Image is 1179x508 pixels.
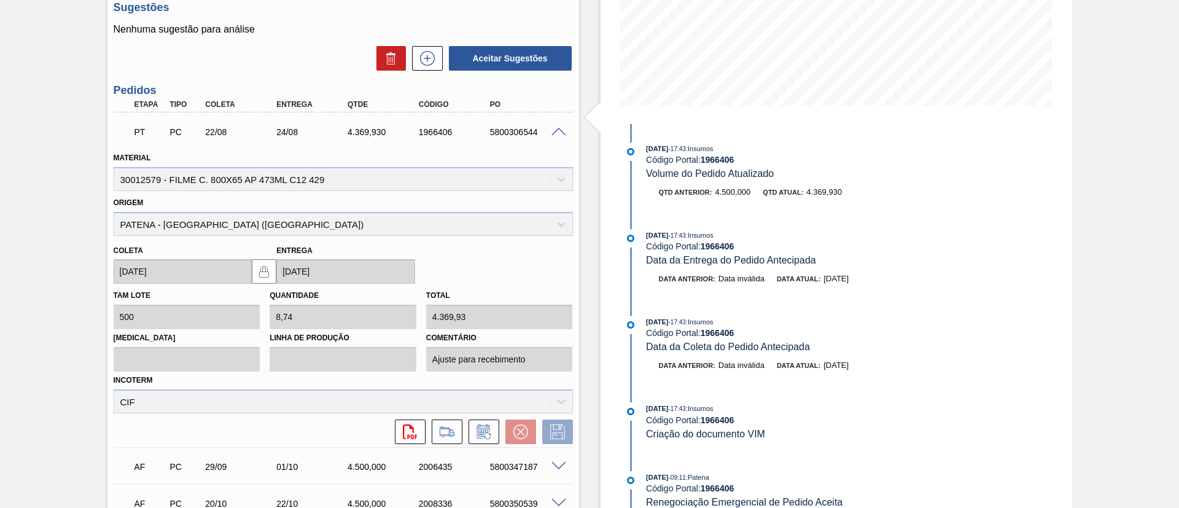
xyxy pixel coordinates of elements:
[487,462,567,472] div: 5800347187
[806,187,842,197] span: 4.369,930
[276,259,415,284] input: dd/mm/yyyy
[669,319,686,326] span: - 17:43
[449,46,572,71] button: Aceitar Sugestões
[646,474,668,481] span: [DATE]
[646,342,810,352] span: Data da Coleta do Pedido Antecipada
[114,1,573,14] h3: Sugestões
[646,232,668,239] span: [DATE]
[252,259,276,284] button: locked
[202,127,282,137] div: 22/08/2025
[114,291,150,300] label: Tam lote
[166,462,203,472] div: Pedido de Compra
[131,119,168,146] div: Pedido em Trânsito
[131,453,168,480] div: Aguardando Faturamento
[487,127,567,137] div: 5800306544
[646,483,938,493] div: Código Portal:
[257,264,271,279] img: locked
[659,189,712,196] span: Qtd anterior:
[276,246,313,255] label: Entrega
[131,100,168,109] div: Etapa
[646,145,668,152] span: [DATE]
[426,291,450,300] label: Total
[166,100,203,109] div: Tipo
[426,420,462,444] div: Ir para Composição de Carga
[669,405,686,412] span: - 17:43
[701,155,734,165] strong: 1966406
[443,45,573,72] div: Aceitar Sugestões
[686,232,714,239] span: : Insumos
[701,483,734,493] strong: 1966406
[344,462,424,472] div: 4.500,000
[686,474,709,481] span: : Patena
[627,321,634,329] img: atual
[114,154,151,162] label: Material
[686,405,714,412] span: : Insumos
[114,198,144,207] label: Origem
[701,328,734,338] strong: 1966406
[646,405,668,412] span: [DATE]
[646,328,938,338] div: Código Portal:
[416,462,496,472] div: 2006435
[134,462,165,472] p: AF
[777,275,820,283] span: Data atual:
[166,127,203,137] div: Pedido de Compra
[646,241,938,251] div: Código Portal:
[114,24,573,35] p: Nenhuma sugestão para análise
[659,275,715,283] span: Data anterior:
[536,420,573,444] div: Salvar Pedido
[646,155,938,165] div: Código Portal:
[134,127,165,137] p: PT
[659,362,715,369] span: Data anterior:
[701,241,734,251] strong: 1966406
[686,318,714,326] span: : Insumos
[270,291,319,300] label: Quantidade
[627,408,634,415] img: atual
[718,274,765,283] span: Data inválida
[273,100,353,109] div: Entrega
[669,474,686,481] span: - 09:11
[114,259,252,284] input: dd/mm/yyyy
[718,361,765,370] span: Data inválida
[646,318,668,326] span: [DATE]
[114,329,260,347] label: [MEDICAL_DATA]
[344,127,424,137] div: 4.369,930
[669,232,686,239] span: - 17:43
[763,189,803,196] span: Qtd atual:
[646,497,842,507] span: Renegociação Emergencial de Pedido Aceita
[114,84,573,97] h3: Pedidos
[270,329,416,347] label: Linha de Produção
[646,429,765,439] span: Criação do documento VIM
[273,462,353,472] div: 01/10/2025
[701,415,734,425] strong: 1966406
[487,100,567,109] div: PO
[627,477,634,484] img: atual
[646,168,774,179] span: Volume do Pedido Atualizado
[114,246,143,255] label: Coleta
[344,100,424,109] div: Qtde
[114,376,153,385] label: Incoterm
[715,187,750,197] span: 4.500,000
[823,361,849,370] span: [DATE]
[646,255,816,265] span: Data da Entrega do Pedido Antecipada
[389,420,426,444] div: Abrir arquivo PDF
[686,145,714,152] span: : Insumos
[646,415,938,425] div: Código Portal:
[370,46,406,71] div: Excluir Sugestões
[823,274,849,283] span: [DATE]
[202,100,282,109] div: Coleta
[669,146,686,152] span: - 17:43
[627,148,634,155] img: atual
[462,420,499,444] div: Informar alteração no pedido
[499,420,536,444] div: Cancelar pedido
[202,462,282,472] div: 29/09/2025
[406,46,443,71] div: Nova sugestão
[416,127,496,137] div: 1966406
[273,127,353,137] div: 24/08/2025
[627,235,634,242] img: atual
[777,362,820,369] span: Data atual:
[416,100,496,109] div: Código
[426,329,573,347] label: Comentário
